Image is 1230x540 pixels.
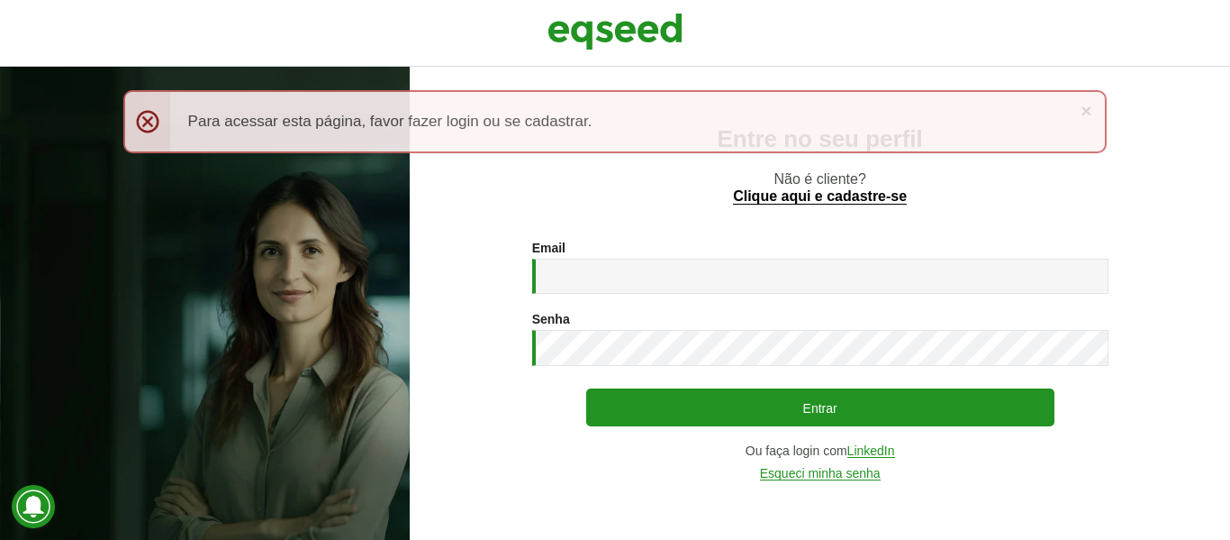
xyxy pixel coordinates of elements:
[123,90,1108,153] div: Para acessar esta página, favor fazer login ou se cadastrar.
[532,444,1108,458] div: Ou faça login com
[1081,101,1091,120] a: ×
[586,389,1054,426] button: Entrar
[532,242,565,254] label: Email
[847,444,895,458] a: LinkedIn
[760,467,881,481] a: Esqueci minha senha
[446,170,1194,205] p: Não é cliente?
[547,9,683,54] img: EqSeed Logo
[733,189,907,205] a: Clique aqui e cadastre-se
[532,313,570,325] label: Senha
